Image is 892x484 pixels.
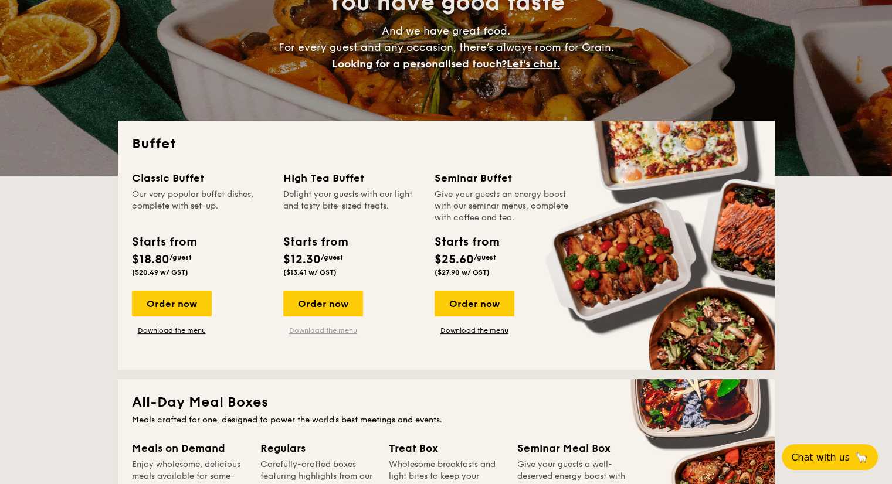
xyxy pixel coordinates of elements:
span: Let's chat. [507,57,560,70]
div: Regulars [260,440,375,456]
span: $25.60 [435,253,474,267]
div: High Tea Buffet [283,170,420,186]
a: Download the menu [283,326,363,335]
span: ($20.49 w/ GST) [132,268,188,277]
div: Treat Box [389,440,503,456]
span: 🦙 [854,451,869,464]
div: Starts from [283,233,347,251]
div: Our very popular buffet dishes, complete with set-up. [132,189,269,224]
div: Starts from [435,233,498,251]
div: Classic Buffet [132,170,269,186]
h2: All-Day Meal Boxes [132,393,761,412]
div: Seminar Meal Box [517,440,632,456]
a: Download the menu [132,326,212,335]
div: Order now [132,291,212,316]
a: Download the menu [435,326,514,335]
span: $18.80 [132,253,169,267]
span: And we have great food. For every guest and any occasion, there’s always room for Grain. [279,25,614,70]
div: Meals on Demand [132,440,246,456]
div: Order now [283,291,363,316]
div: Meals crafted for one, designed to power the world's best meetings and events. [132,414,761,426]
span: /guest [169,253,192,261]
div: Give your guests an energy boost with our seminar menus, complete with coffee and tea. [435,189,572,224]
span: /guest [321,253,343,261]
button: Chat with us🦙 [782,444,878,470]
span: $12.30 [283,253,321,267]
span: /guest [474,253,496,261]
div: Order now [435,291,514,316]
div: Seminar Buffet [435,170,572,186]
span: ($27.90 w/ GST) [435,268,490,277]
h2: Buffet [132,135,761,154]
span: Chat with us [791,452,850,463]
div: Delight your guests with our light and tasty bite-sized treats. [283,189,420,224]
div: Starts from [132,233,196,251]
span: ($13.41 w/ GST) [283,268,337,277]
span: Looking for a personalised touch? [332,57,507,70]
